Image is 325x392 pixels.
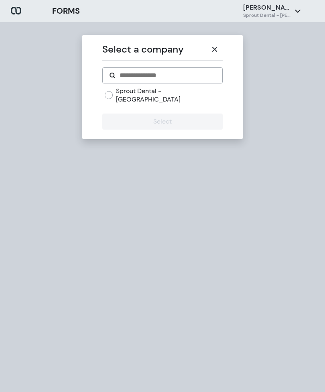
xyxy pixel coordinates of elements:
[243,12,291,19] h6: Sprout Dental - [PERSON_NAME]
[102,114,222,130] button: Select
[102,42,206,57] p: Select a company
[52,5,80,17] h3: FORMS
[243,3,291,12] p: [PERSON_NAME]
[116,87,222,104] label: Sprout Dental - [GEOGRAPHIC_DATA]
[119,71,215,80] input: Search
